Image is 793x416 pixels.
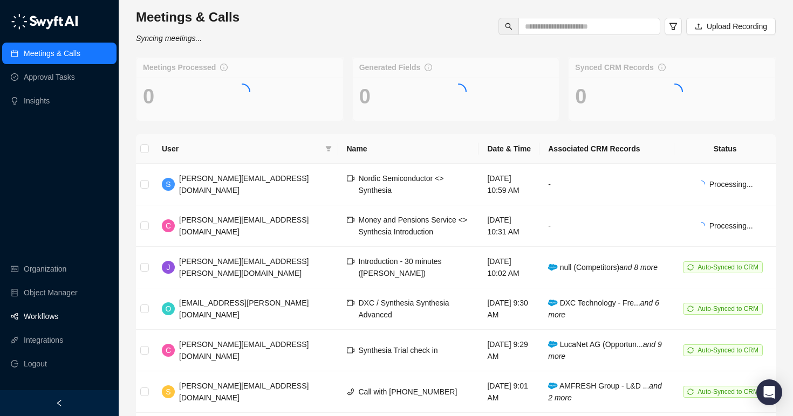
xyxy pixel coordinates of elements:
[162,143,321,155] span: User
[548,340,662,360] span: LucaNet AG (Opportun...
[478,371,539,413] td: [DATE] 9:01 AM
[24,258,66,280] a: Organization
[674,134,776,164] th: Status
[136,34,202,43] i: Syncing meetings...
[698,388,758,396] span: Auto-Synced to CRM
[687,306,694,312] span: sync
[24,329,63,351] a: Integrations
[338,134,479,164] th: Name
[709,180,753,189] span: Processing...
[450,83,468,101] span: loading
[478,205,539,247] td: [DATE] 10:31 AM
[619,263,658,272] i: and 8 more
[698,346,758,354] span: Auto-Synced to CRM
[179,257,309,278] span: [PERSON_NAME][EMAIL_ADDRESS][PERSON_NAME][DOMAIN_NAME]
[666,83,683,101] span: loading
[11,360,18,368] span: logout
[179,174,309,195] span: [PERSON_NAME][EMAIL_ADDRESS][DOMAIN_NAME]
[695,23,702,30] span: upload
[687,347,694,353] span: sync
[179,340,309,360] span: [PERSON_NAME][EMAIL_ADDRESS][DOMAIN_NAME]
[24,66,75,88] a: Approval Tasks
[478,247,539,288] td: [DATE] 10:02 AM
[548,263,658,272] span: null (Competitors)
[323,141,334,157] span: filter
[234,83,251,101] span: loading
[359,257,442,278] span: Introduction - 30 minutes ([PERSON_NAME])
[136,9,240,26] h3: Meetings & Calls
[756,379,782,405] div: Open Intercom Messenger
[56,399,63,407] span: left
[347,216,354,224] span: video-camera
[24,90,50,112] a: Insights
[24,306,58,327] a: Workflows
[24,43,80,64] a: Meetings & Calls
[325,145,332,152] span: filter
[539,164,674,205] td: -
[548,382,661,402] span: AMFRESH Group - L&D ...
[167,261,170,273] span: J
[166,344,171,356] span: C
[347,346,354,354] span: video-camera
[548,299,659,319] i: and 6 more
[24,353,47,375] span: Logout
[505,23,512,30] span: search
[698,264,758,271] span: Auto-Synced to CRM
[347,388,354,396] span: phone
[359,216,468,236] span: Money and Pensions Service <> Synthesia Introduction
[11,13,78,30] img: logo-05li4sbe.png
[166,386,170,398] span: S
[697,180,705,188] span: loading
[548,382,661,402] i: and 2 more
[179,299,309,319] span: [EMAIL_ADDRESS][PERSON_NAME][DOMAIN_NAME]
[697,221,705,230] span: loading
[707,20,767,32] span: Upload Recording
[24,282,78,303] a: Object Manager
[359,299,449,319] span: DXC / Synthesia Synthesia Advanced
[166,220,171,232] span: C
[347,175,354,182] span: video-camera
[669,22,678,31] span: filter
[687,264,694,271] span: sync
[478,164,539,205] td: [DATE] 10:59 AM
[179,216,309,236] span: [PERSON_NAME][EMAIL_ADDRESS][DOMAIN_NAME]
[347,299,354,307] span: video-camera
[347,258,354,265] span: video-camera
[548,340,662,360] i: and 9 more
[359,346,438,355] span: Synthesia Trial check in
[686,18,776,35] button: Upload Recording
[478,288,539,330] td: [DATE] 9:30 AM
[478,330,539,371] td: [DATE] 9:29 AM
[687,389,694,395] span: sync
[478,134,539,164] th: Date & Time
[698,305,758,313] span: Auto-Synced to CRM
[179,382,309,402] span: [PERSON_NAME][EMAIL_ADDRESS][DOMAIN_NAME]
[709,221,753,230] span: Processing...
[166,303,172,315] span: O
[359,387,457,396] span: Call with [PHONE_NUMBER]
[359,174,444,195] span: Nordic Semiconductor <> Synthesia
[166,178,170,190] span: S
[548,299,659,319] span: DXC Technology - Fre...
[539,134,674,164] th: Associated CRM Records
[539,205,674,247] td: -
